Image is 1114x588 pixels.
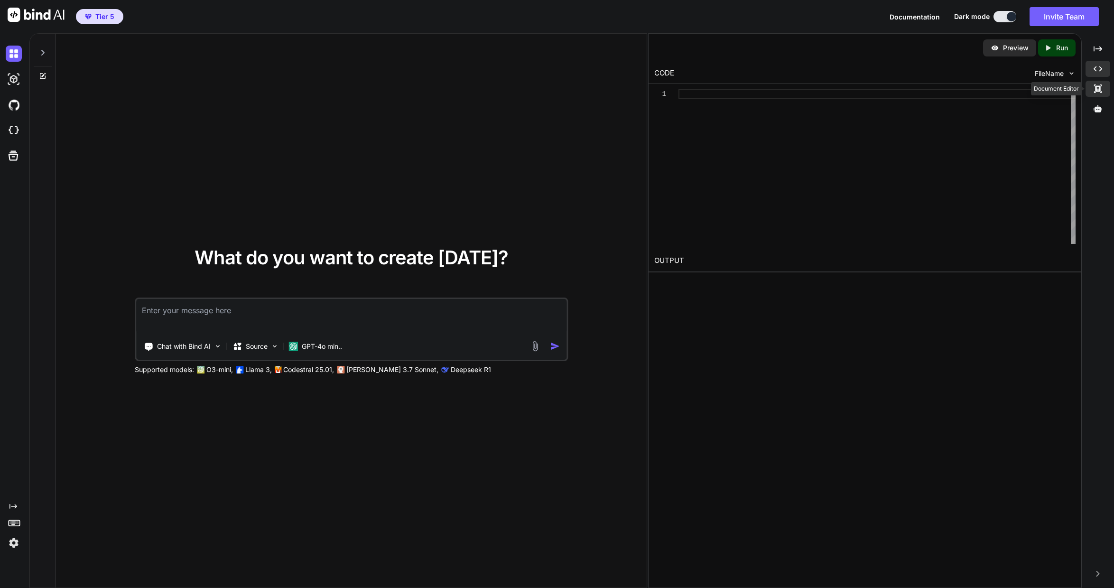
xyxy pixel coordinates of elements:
[275,366,281,373] img: Mistral-AI
[245,365,272,374] p: Llama 3,
[195,246,508,269] span: What do you want to create [DATE]?
[6,535,22,551] img: settings
[236,366,243,373] img: Llama2
[270,342,278,350] img: Pick Models
[206,365,233,374] p: O3-mini,
[214,342,222,350] img: Pick Tools
[76,9,123,24] button: premiumTier 5
[197,366,204,373] img: GPT-4
[654,89,666,99] div: 1
[1030,7,1099,26] button: Invite Team
[6,97,22,113] img: githubDark
[954,12,990,21] span: Dark mode
[649,250,1081,272] h2: OUTPUT
[441,366,449,373] img: claude
[529,341,540,352] img: attachment
[550,341,560,351] img: icon
[890,12,940,22] button: Documentation
[8,8,65,22] img: Bind AI
[157,342,211,351] p: Chat with Bind AI
[6,71,22,87] img: darkAi-studio
[6,122,22,139] img: cloudideIcon
[991,44,999,52] img: preview
[1068,69,1076,77] img: chevron down
[346,365,438,374] p: [PERSON_NAME] 3.7 Sonnet,
[135,365,194,374] p: Supported models:
[283,365,334,374] p: Codestral 25.01,
[1056,43,1068,53] p: Run
[95,12,114,21] span: Tier 5
[85,14,92,19] img: premium
[337,366,344,373] img: claude
[451,365,491,374] p: Deepseek R1
[890,13,940,21] span: Documentation
[302,342,342,351] p: GPT-4o min..
[1031,82,1082,95] div: Document Editor
[288,342,298,351] img: GPT-4o mini
[1003,43,1029,53] p: Preview
[6,46,22,62] img: darkChat
[654,68,674,79] div: CODE
[246,342,268,351] p: Source
[1035,69,1064,78] span: FileName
